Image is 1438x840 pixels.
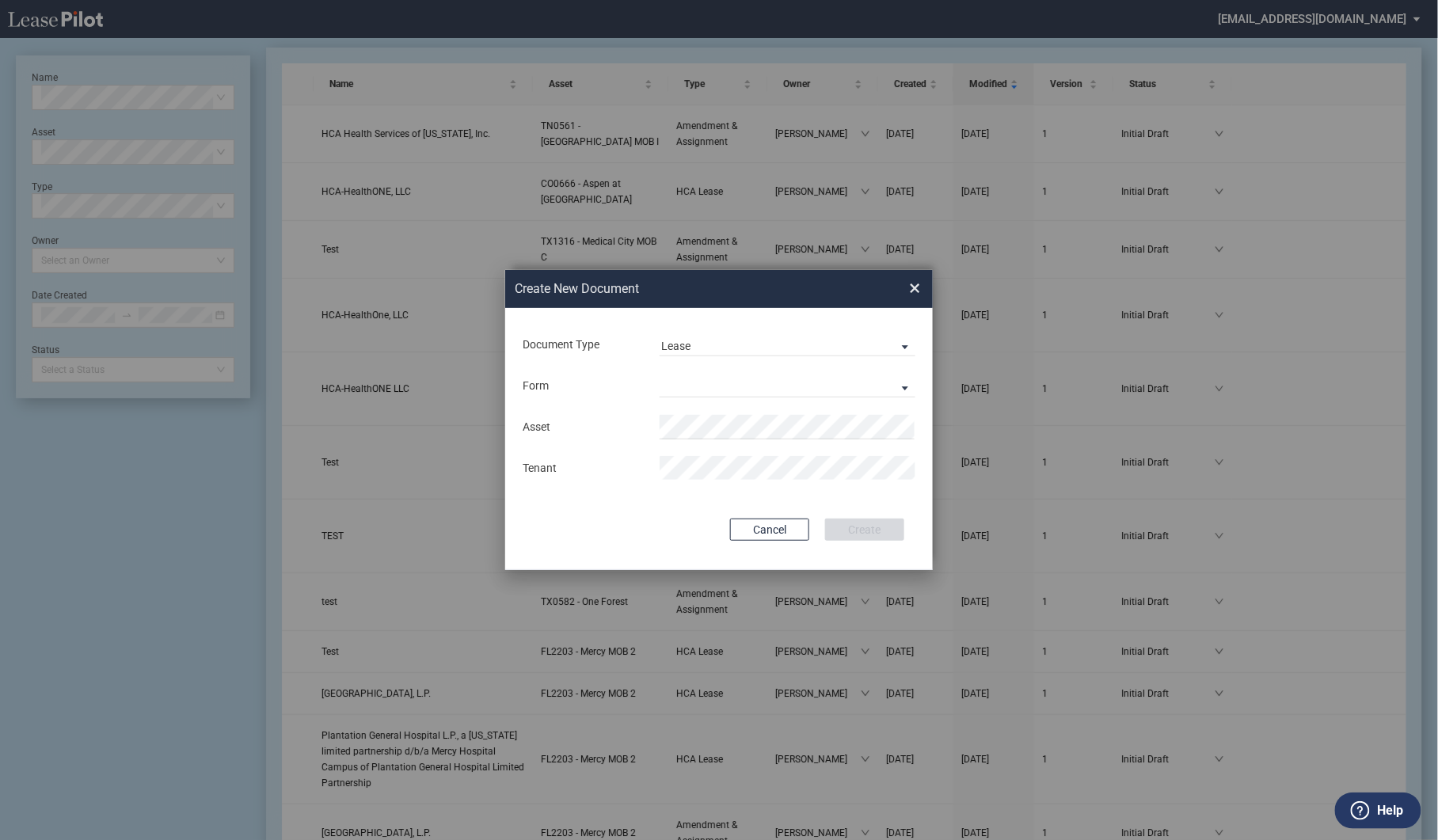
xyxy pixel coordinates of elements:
[505,270,933,571] md-dialog: Create New ...
[825,519,904,541] button: Create
[730,519,809,541] button: Cancel
[660,333,915,356] md-select: Document Type: Lease
[513,378,650,394] div: Form
[513,461,650,477] div: Tenant
[513,420,650,435] div: Asset
[660,374,915,397] md-select: Lease Form
[513,337,650,353] div: Document Type
[515,280,852,298] h2: Create New Document
[1377,800,1403,821] label: Help
[909,276,920,301] span: ×
[661,340,690,352] div: Lease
